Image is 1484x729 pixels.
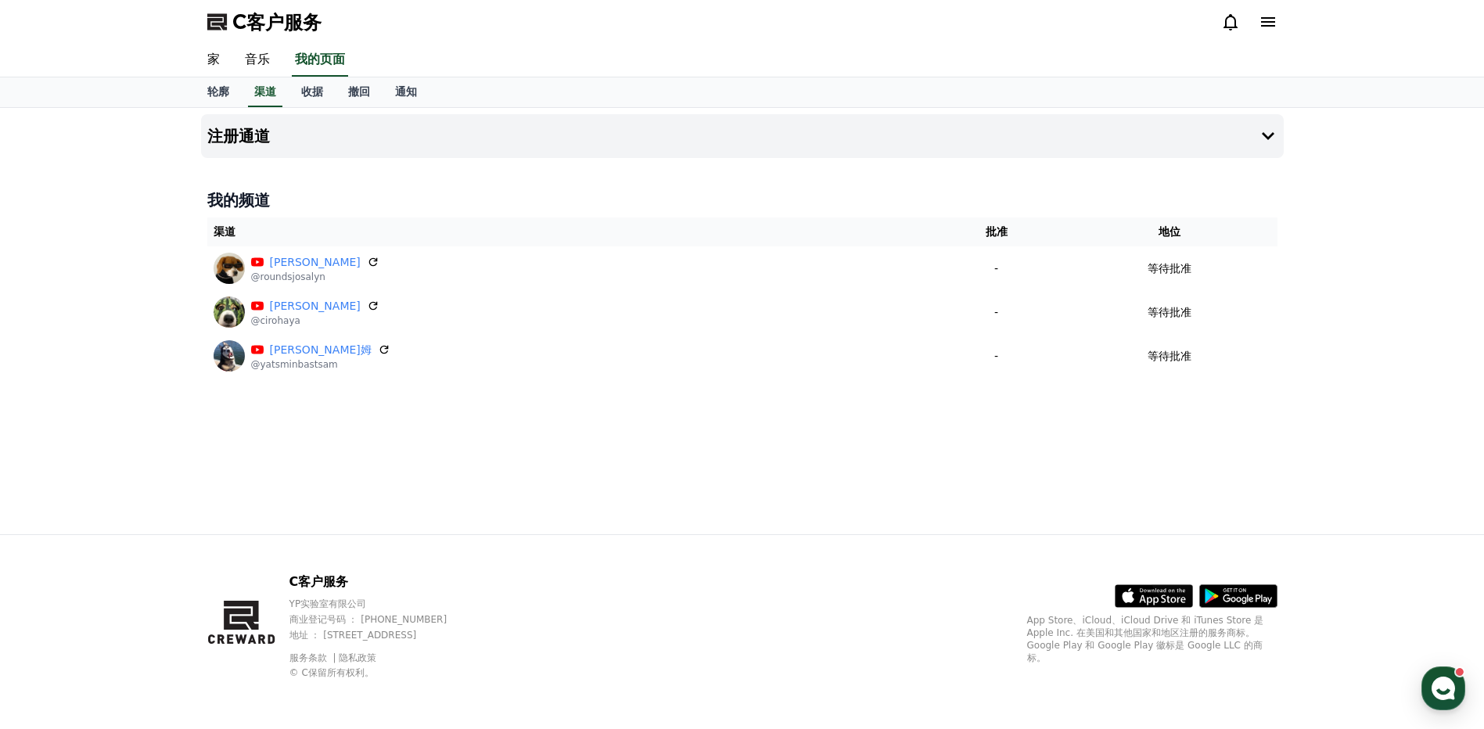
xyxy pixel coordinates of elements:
img: 西罗·哈亚 [214,296,245,328]
a: 通知 [383,77,429,107]
h4: 注册通道 [207,127,270,145]
font: 轮廓 [207,85,229,98]
a: [PERSON_NAME] [270,298,361,314]
a: [PERSON_NAME]姆 [270,342,372,358]
a: 撤回 [336,77,383,107]
p: @yatsminbastsam [251,358,390,371]
p: 等待批准 [1148,260,1191,277]
p: - [937,260,1056,277]
img: 查房乔莎琳 [214,253,245,284]
p: © C保留所有权利。 [289,666,477,679]
p: App Store、iCloud、iCloud Drive 和 iTunes Store 是 Apple Inc. 在美国和其他国家和地区注册的服务商标。Google Play 和 Google... [1027,614,1277,664]
a: 收据 [289,77,336,107]
a: [PERSON_NAME] [270,254,361,271]
button: 注册通道 [201,114,1284,158]
font: 通知 [395,85,417,98]
a: 渠道 [248,77,282,107]
p: C客户服务 [289,573,477,591]
a: 轮廓 [195,77,242,107]
p: 等待批准 [1148,348,1191,364]
p: - [937,348,1056,364]
p: YP实验室有限公司 [289,598,477,610]
a: 我的页面 [292,44,348,77]
a: 音乐 [232,44,282,77]
p: - [937,304,1056,321]
p: 商业登记号码 ： [PHONE_NUMBER] [289,613,477,626]
font: 批准 [986,225,1008,238]
font: 撤回 [348,85,370,98]
a: 隐私政策 [339,652,376,663]
a: 家 [195,44,232,77]
a: 服务条款 [289,652,339,663]
img: 亚茨敏·巴斯特姆 [214,340,245,372]
font: 渠道 [254,85,276,98]
p: 地址 ： [STREET_ADDRESS] [289,629,477,641]
a: C客户服务 [207,9,322,34]
p: 等待批准 [1148,304,1191,321]
font: 渠道 [214,225,235,238]
font: 地位 [1159,225,1180,238]
span: C客户服务 [232,9,322,34]
p: @cirohaya [251,314,379,327]
h4: 我的频道 [207,189,1277,211]
font: 收据 [301,85,323,98]
p: @roundsjosalyn [251,271,379,283]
